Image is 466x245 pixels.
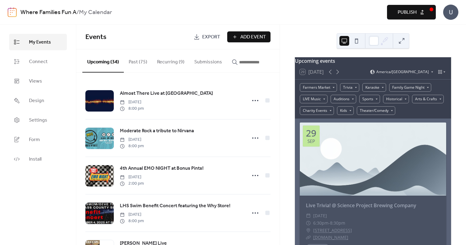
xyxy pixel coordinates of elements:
[313,219,328,227] span: 6:30pm
[9,73,67,89] a: Views
[120,137,144,143] span: [DATE]
[120,90,213,97] span: Almost There Live at [GEOGRAPHIC_DATA]
[29,78,42,85] span: Views
[120,90,213,98] a: Almost There Live at [GEOGRAPHIC_DATA]
[189,49,227,72] button: Submissions
[307,139,315,144] div: Sep
[120,165,204,172] a: 4th Annual EMO NIGHT at Bonus Pints!
[295,57,451,65] div: Upcoming events
[29,136,40,144] span: Form
[387,5,436,20] button: Publish
[376,70,429,74] span: America/[GEOGRAPHIC_DATA]
[306,129,316,138] div: 29
[120,180,144,187] span: 2:00 pm
[9,151,67,167] a: Install
[120,202,231,210] a: LHS Swim Benefit Concert featuring the Why Store!
[8,7,17,17] img: logo
[443,5,458,20] div: U
[9,112,67,128] a: Settings
[306,219,311,227] div: ​
[29,58,48,66] span: Connect
[120,174,144,180] span: [DATE]
[120,105,144,112] span: 8:00 pm
[313,212,327,219] span: [DATE]
[227,31,271,42] button: Add Event
[79,7,112,18] b: My Calendar
[9,92,67,109] a: Design
[120,211,144,218] span: [DATE]
[306,202,416,209] a: Live Trivia! @ Science Project Brewing Company
[124,49,152,72] button: Past (75)
[29,97,44,105] span: Design
[20,7,77,18] a: Where Families Fun A
[29,117,47,124] span: Settings
[85,30,106,44] span: Events
[82,49,124,73] button: Upcoming (34)
[120,143,144,149] span: 8:00 pm
[328,219,330,227] span: -
[120,165,204,172] span: 4th Annual EMO NIGHT at Bonus Pints!
[313,234,348,240] a: [DOMAIN_NAME]
[120,127,194,135] a: Moderate Rock a tribute to Nirvana
[306,212,311,219] div: ​
[9,53,67,70] a: Connect
[306,234,311,241] div: ​
[9,34,67,50] a: My Events
[77,7,79,18] b: /
[240,34,266,41] span: Add Event
[29,39,51,46] span: My Events
[152,49,189,72] button: Recurring (9)
[120,218,144,224] span: 8:00 pm
[202,34,220,41] span: Export
[9,131,67,148] a: Form
[313,227,352,234] a: [STREET_ADDRESS]
[330,219,345,227] span: 8:30pm
[120,99,144,105] span: [DATE]
[29,156,41,163] span: Install
[189,31,225,42] a: Export
[398,9,417,16] span: Publish
[306,227,311,234] div: ​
